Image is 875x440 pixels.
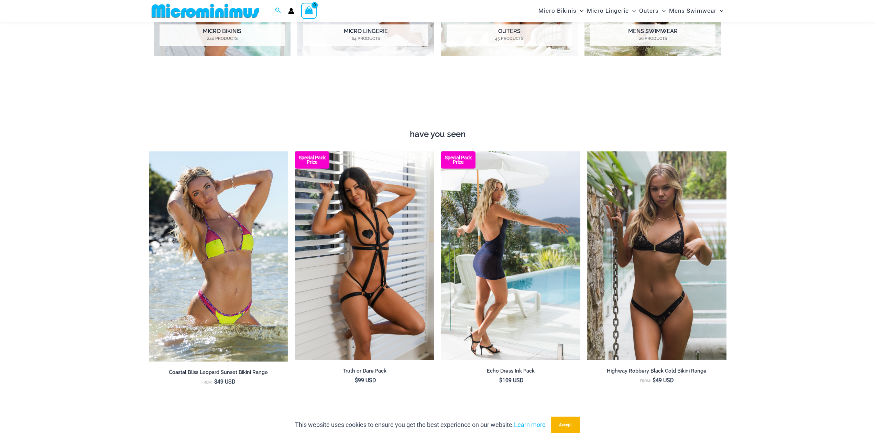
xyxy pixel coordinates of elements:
img: Echo Ink 5671 Dress 682 Thong 08 [441,151,580,361]
a: Truth or Dare Black 1905 Bodysuit 611 Micro 07 Truth or Dare Black 1905 Bodysuit 611 Micro 06Trut... [295,151,434,361]
h4: have you seen [149,129,726,139]
span: From: [640,379,651,383]
span: Micro Lingerie [587,2,629,20]
img: Highway Robbery Black Gold 359 Clip Top 439 Clip Bottom 01v2 [587,151,726,361]
a: Highway Robbery Black Gold Bikini Range [587,368,726,377]
a: View Shopping Cart, empty [301,3,317,19]
iframe: TrustedSite Certified [154,74,721,126]
mark: 64 Products [303,35,428,42]
button: Accept [551,417,580,433]
a: Truth or Dare Pack [295,368,434,377]
nav: Site Navigation [536,1,726,21]
h2: Highway Robbery Black Gold Bikini Range [587,368,726,374]
a: Echo Ink 5671 Dress 682 Thong 07 Echo Ink 5671 Dress 682 Thong 08Echo Ink 5671 Dress 682 Thong 08 [441,151,580,361]
h2: Micro Lingerie [303,24,428,46]
span: $ [653,377,656,384]
bdi: 49 USD [214,378,236,385]
h2: Coastal Bliss Leopard Sunset Bikini Range [149,369,288,376]
a: Micro BikinisMenu ToggleMenu Toggle [537,2,585,20]
span: Menu Toggle [659,2,666,20]
a: Echo Dress Ink Pack [441,368,580,377]
p: This website uses cookies to ensure you get the best experience on our website. [295,420,546,430]
span: From: [201,380,212,385]
a: Account icon link [288,8,294,14]
bdi: 49 USD [653,377,674,384]
span: Micro Bikinis [538,2,577,20]
span: Menu Toggle [577,2,583,20]
a: Micro LingerieMenu ToggleMenu Toggle [585,2,637,20]
h2: Micro Bikinis [160,24,285,46]
span: $ [499,377,502,384]
img: MM SHOP LOGO FLAT [149,3,262,19]
h2: Echo Dress Ink Pack [441,368,580,374]
a: Coastal Bliss Leopard Sunset 3171 Tri Top 4371 Thong Bikini 06Coastal Bliss Leopard Sunset 3171 T... [149,151,288,362]
a: Mens SwimwearMenu ToggleMenu Toggle [667,2,725,20]
a: Highway Robbery Black Gold 359 Clip Top 439 Clip Bottom 01v2Highway Robbery Black Gold 359 Clip T... [587,151,726,361]
h2: Truth or Dare Pack [295,368,434,374]
mark: 26 Products [590,35,715,42]
mark: 240 Products [160,35,285,42]
h2: Outers [447,24,572,46]
bdi: 109 USD [499,377,524,384]
a: Search icon link [275,7,281,15]
img: Coastal Bliss Leopard Sunset 3171 Tri Top 4371 Thong Bikini 06 [149,151,288,362]
a: Coastal Bliss Leopard Sunset Bikini Range [149,369,288,378]
span: $ [355,377,358,384]
bdi: 99 USD [355,377,376,384]
span: Outers [639,2,659,20]
a: OutersMenu ToggleMenu Toggle [637,2,667,20]
span: Menu Toggle [629,2,636,20]
img: Truth or Dare Black 1905 Bodysuit 611 Micro 07 [295,151,434,361]
span: $ [214,378,217,385]
mark: 45 Products [447,35,572,42]
b: Special Pack Price [441,155,475,164]
a: Learn more [514,421,546,428]
span: Menu Toggle [717,2,723,20]
h2: Mens Swimwear [590,24,715,46]
b: Special Pack Price [295,155,329,164]
span: Mens Swimwear [669,2,717,20]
